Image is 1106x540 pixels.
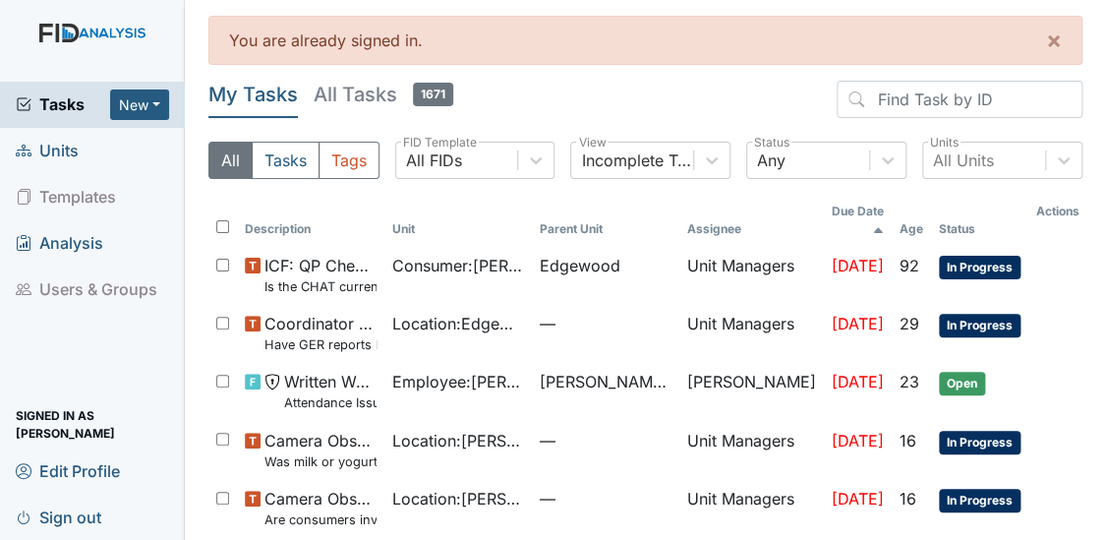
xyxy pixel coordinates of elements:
[16,92,110,116] a: Tasks
[540,312,671,335] span: —
[237,195,384,246] th: Toggle SortBy
[933,149,994,172] div: All Units
[939,489,1020,512] span: In Progress
[16,502,101,532] span: Sign out
[252,142,320,179] button: Tasks
[392,370,524,393] span: Employee : [PERSON_NAME]
[216,220,229,233] input: Toggle All Rows Selected
[384,195,532,246] th: Toggle SortBy
[208,81,298,108] h5: My Tasks
[832,256,884,275] span: [DATE]
[824,195,892,246] th: Toggle SortBy
[757,149,786,172] div: Any
[1028,195,1087,228] th: Actions
[16,455,120,486] span: Edit Profile
[679,195,824,246] th: Assignee
[264,487,377,529] span: Camera Observation Are consumers involved in Active Treatment?
[679,362,824,420] td: [PERSON_NAME]
[392,312,524,335] span: Location : Edgewood
[16,409,169,440] span: Signed in as [PERSON_NAME]
[110,90,169,120] button: New
[939,256,1020,279] span: In Progress
[900,256,919,275] span: 92
[540,254,620,277] span: Edgewood
[900,372,919,391] span: 23
[284,370,377,412] span: Written Warning Attendance Issue
[679,421,824,479] td: Unit Managers
[392,429,524,452] span: Location : [PERSON_NAME].
[392,254,524,277] span: Consumer : [PERSON_NAME]
[208,142,379,179] div: Type filter
[392,487,524,510] span: Location : [PERSON_NAME].
[264,312,377,354] span: Coordinator Random Have GER reports been reviewed by managers within 72 hours of occurrence?
[264,452,377,471] small: Was milk or yogurt served at the meal?
[939,372,985,395] span: Open
[406,149,462,172] div: All FIDs
[540,487,671,510] span: —
[581,149,695,172] div: Incomplete Tasks
[16,136,79,166] span: Units
[679,246,824,304] td: Unit Managers
[16,228,103,259] span: Analysis
[264,429,377,471] span: Camera Observation Was milk or yogurt served at the meal?
[939,314,1020,337] span: In Progress
[900,489,916,509] span: 16
[679,479,824,537] td: Unit Managers
[284,393,377,412] small: Attendance Issue
[208,16,1083,65] div: You are already signed in.
[1046,26,1062,54] span: ×
[264,335,377,354] small: Have GER reports been reviewed by managers within 72 hours of occurrence?
[832,372,884,391] span: [DATE]
[314,81,453,108] h5: All Tasks
[939,431,1020,454] span: In Progress
[892,195,931,246] th: Toggle SortBy
[413,83,453,106] span: 1671
[900,314,919,333] span: 29
[832,431,884,450] span: [DATE]
[540,370,671,393] span: [PERSON_NAME].
[319,142,379,179] button: Tags
[264,254,377,296] span: ICF: QP Checklist Is the CHAT current? (document the date in the comment section)
[540,429,671,452] span: —
[532,195,679,246] th: Toggle SortBy
[832,489,884,509] span: [DATE]
[1026,17,1081,64] button: ×
[832,314,884,333] span: [DATE]
[837,81,1082,118] input: Find Task by ID
[679,304,824,362] td: Unit Managers
[900,431,916,450] span: 16
[264,510,377,529] small: Are consumers involved in Active Treatment?
[264,277,377,296] small: Is the CHAT current? (document the date in the comment section)
[931,195,1028,246] th: Toggle SortBy
[208,142,253,179] button: All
